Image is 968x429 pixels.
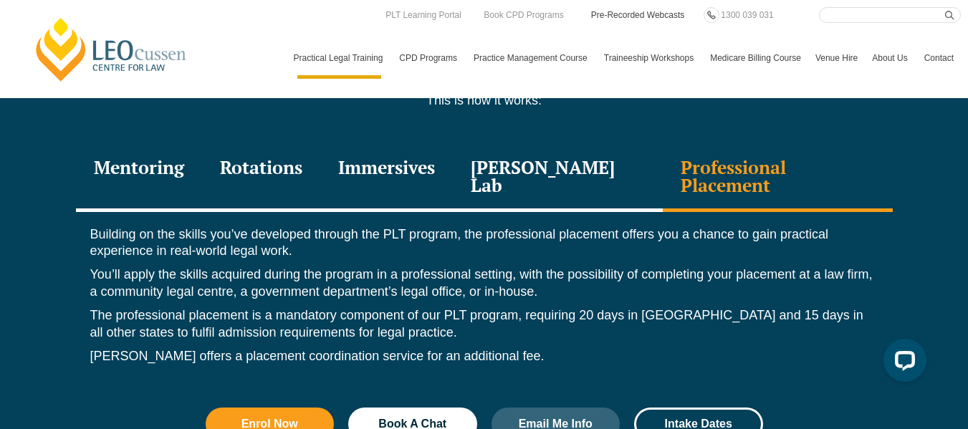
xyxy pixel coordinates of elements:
a: Contact [917,37,961,79]
a: CPD Programs [392,37,466,79]
a: Practice Management Course [466,37,597,79]
div: Professional Placement [663,144,892,212]
div: Rotations [202,144,320,212]
a: Practical Legal Training [287,37,393,79]
p: Building on the skills you’ve developed through the PLT program, the professional placement offer... [90,226,878,260]
iframe: LiveChat chat widget [872,333,932,393]
p: [PERSON_NAME] offers a placement coordination service for an additional fee. [90,348,878,365]
span: 1300 039 031 [721,10,773,20]
p: You’ll apply the skills acquired during the program in a professional setting, with the possibili... [90,266,878,300]
div: Immersives [320,144,453,212]
a: Traineeship Workshops [597,37,703,79]
a: About Us [865,37,916,79]
div: [PERSON_NAME] Lab [453,144,663,212]
a: Venue Hire [808,37,865,79]
a: Book CPD Programs [480,7,567,23]
a: PLT Learning Portal [382,7,465,23]
a: Pre-Recorded Webcasts [590,7,686,23]
a: Medicare Billing Course [703,37,808,79]
div: Mentoring [76,144,202,212]
a: 1300 039 031 [717,7,777,23]
p: The professional placement is a mandatory component of our PLT program, requiring 20 days in [GEO... [90,307,878,341]
a: [PERSON_NAME] Centre for Law [32,16,191,83]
